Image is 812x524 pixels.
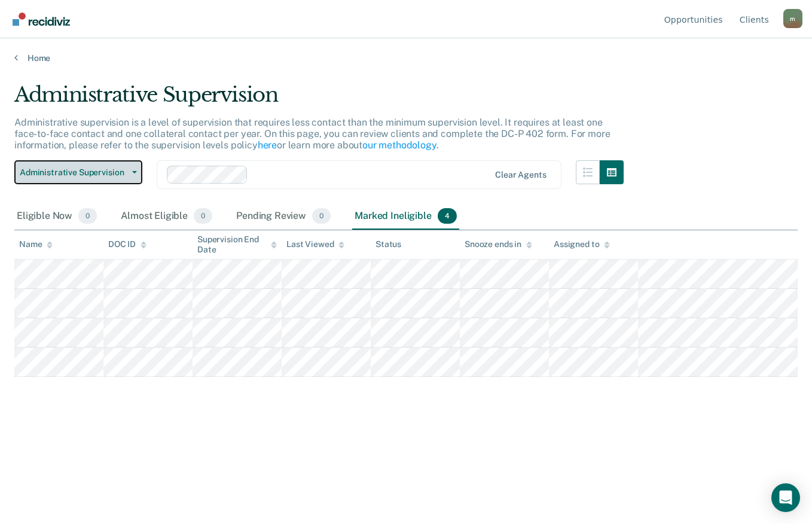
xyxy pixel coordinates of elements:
[783,9,802,28] div: m
[14,83,624,117] div: Administrative Supervision
[438,208,457,224] span: 4
[234,203,333,230] div: Pending Review0
[352,203,459,230] div: Marked Ineligible4
[14,117,610,151] p: Administrative supervision is a level of supervision that requires less contact than the minimum ...
[376,239,401,249] div: Status
[78,208,97,224] span: 0
[465,239,532,249] div: Snooze ends in
[197,234,277,255] div: Supervision End Date
[108,239,146,249] div: DOC ID
[258,139,277,151] a: here
[14,203,99,230] div: Eligible Now0
[20,167,127,178] span: Administrative Supervision
[194,208,212,224] span: 0
[14,160,142,184] button: Administrative Supervision
[286,239,344,249] div: Last Viewed
[19,239,53,249] div: Name
[362,139,436,151] a: our methodology
[312,208,331,224] span: 0
[13,13,70,26] img: Recidiviz
[118,203,215,230] div: Almost Eligible0
[783,9,802,28] button: Profile dropdown button
[495,170,546,180] div: Clear agents
[554,239,610,249] div: Assigned to
[771,483,800,512] div: Open Intercom Messenger
[14,53,798,63] a: Home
